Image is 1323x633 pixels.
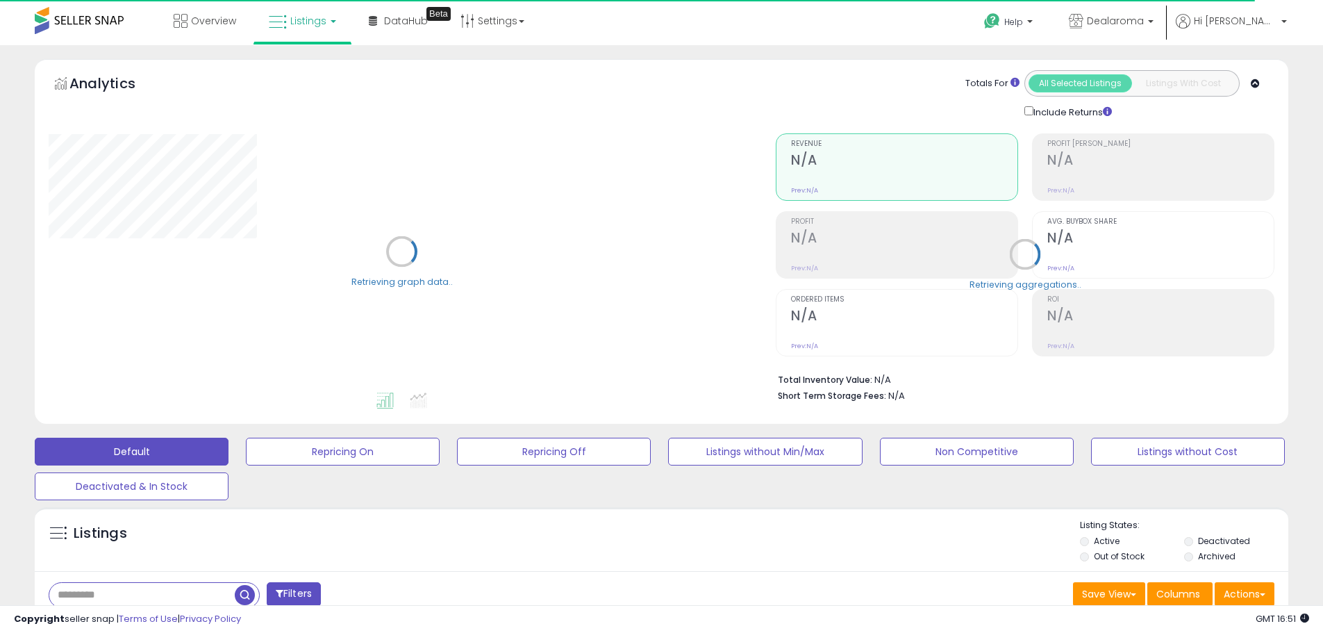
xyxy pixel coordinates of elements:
button: Actions [1215,582,1274,606]
a: Hi [PERSON_NAME] [1176,14,1287,45]
a: Help [973,2,1047,45]
button: Repricing On [246,438,440,466]
label: Archived [1198,550,1235,562]
strong: Copyright [14,612,65,625]
span: Columns [1156,587,1200,601]
label: Active [1094,535,1120,547]
a: Privacy Policy [180,612,241,625]
h5: Analytics [69,74,163,97]
span: Overview [191,14,236,28]
div: Tooltip anchor [426,7,451,21]
button: Listings without Min/Max [668,438,862,466]
label: Deactivated [1198,535,1250,547]
i: Get Help [983,13,1001,30]
button: Listings without Cost [1091,438,1285,466]
button: Deactivated & In Stock [35,472,228,500]
span: DataHub [384,14,428,28]
button: Listings With Cost [1131,74,1235,92]
span: 2025-09-15 16:51 GMT [1256,612,1309,625]
button: Non Competitive [880,438,1074,466]
p: Listing States: [1080,519,1288,532]
button: Default [35,438,228,466]
a: Terms of Use [119,612,178,625]
div: Totals For [965,77,1020,90]
button: Repricing Off [457,438,651,466]
span: Help [1004,16,1023,28]
div: Retrieving aggregations.. [970,278,1081,290]
span: Listings [290,14,326,28]
button: All Selected Listings [1029,74,1132,92]
button: Filters [267,582,321,607]
label: Out of Stock [1094,550,1145,562]
button: Save View [1073,582,1145,606]
h5: Listings [74,524,127,543]
div: Retrieving graph data.. [351,275,453,288]
div: seller snap | | [14,613,241,626]
span: Hi [PERSON_NAME] [1194,14,1277,28]
span: Dealaroma [1087,14,1144,28]
button: Columns [1147,582,1213,606]
div: Include Returns [1014,104,1129,120]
